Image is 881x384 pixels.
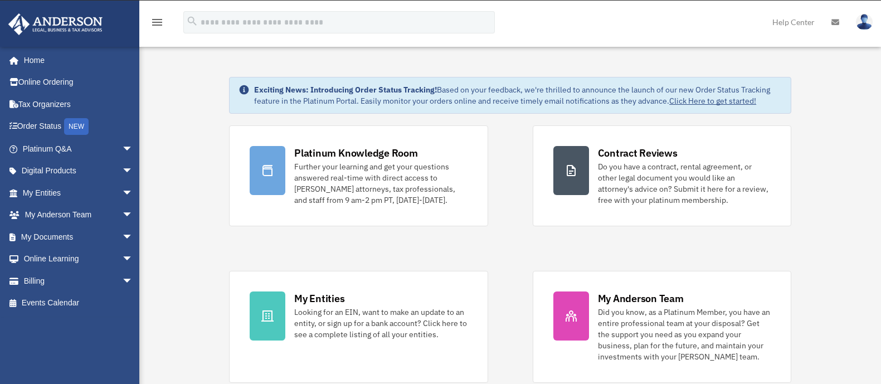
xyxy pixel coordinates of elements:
[122,160,144,183] span: arrow_drop_down
[5,13,106,35] img: Anderson Advisors Platinum Portal
[8,292,150,314] a: Events Calendar
[598,291,684,305] div: My Anderson Team
[254,85,437,95] strong: Exciting News: Introducing Order Status Tracking!
[8,160,150,182] a: Digital Productsarrow_drop_down
[150,16,164,29] i: menu
[229,125,488,226] a: Platinum Knowledge Room Further your learning and get your questions answered real-time with dire...
[8,226,150,248] a: My Documentsarrow_drop_down
[294,291,344,305] div: My Entities
[8,49,144,71] a: Home
[122,182,144,205] span: arrow_drop_down
[294,307,467,340] div: Looking for an EIN, want to make an update to an entity, or sign up for a bank account? Click her...
[856,14,873,30] img: User Pic
[8,248,150,270] a: Online Learningarrow_drop_down
[598,307,771,362] div: Did you know, as a Platinum Member, you have an entire professional team at your disposal? Get th...
[150,20,164,29] a: menu
[122,248,144,271] span: arrow_drop_down
[294,146,418,160] div: Platinum Knowledge Room
[8,138,150,160] a: Platinum Q&Aarrow_drop_down
[669,96,756,106] a: Click Here to get started!
[8,71,150,94] a: Online Ordering
[122,204,144,227] span: arrow_drop_down
[8,204,150,226] a: My Anderson Teamarrow_drop_down
[122,226,144,249] span: arrow_drop_down
[533,125,791,226] a: Contract Reviews Do you have a contract, rental agreement, or other legal document you would like...
[598,146,678,160] div: Contract Reviews
[229,271,488,383] a: My Entities Looking for an EIN, want to make an update to an entity, or sign up for a bank accoun...
[8,182,150,204] a: My Entitiesarrow_drop_down
[598,161,771,206] div: Do you have a contract, rental agreement, or other legal document you would like an attorney's ad...
[64,118,89,135] div: NEW
[254,84,782,106] div: Based on your feedback, we're thrilled to announce the launch of our new Order Status Tracking fe...
[8,93,150,115] a: Tax Organizers
[122,270,144,293] span: arrow_drop_down
[186,15,198,27] i: search
[122,138,144,161] span: arrow_drop_down
[533,271,791,383] a: My Anderson Team Did you know, as a Platinum Member, you have an entire professional team at your...
[294,161,467,206] div: Further your learning and get your questions answered real-time with direct access to [PERSON_NAM...
[8,115,150,138] a: Order StatusNEW
[8,270,150,292] a: Billingarrow_drop_down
